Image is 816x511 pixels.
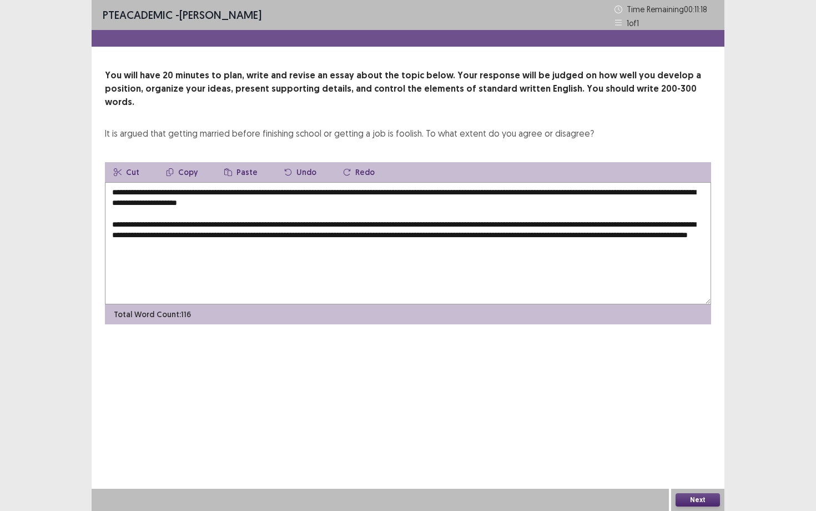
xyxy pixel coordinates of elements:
div: It is argued that getting married before finishing school or getting a job is foolish. To what ex... [105,127,594,140]
p: Time Remaining 00 : 11 : 18 [627,3,713,15]
p: - [PERSON_NAME] [103,7,261,23]
p: You will have 20 minutes to plan, write and revise an essay about the topic below. Your response ... [105,69,711,109]
p: 1 of 1 [627,17,639,29]
button: Undo [275,162,325,182]
button: Paste [215,162,266,182]
button: Cut [105,162,148,182]
button: Next [676,493,720,507]
button: Redo [334,162,384,182]
span: PTE academic [103,8,173,22]
button: Copy [157,162,206,182]
p: Total Word Count: 116 [114,309,191,320]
